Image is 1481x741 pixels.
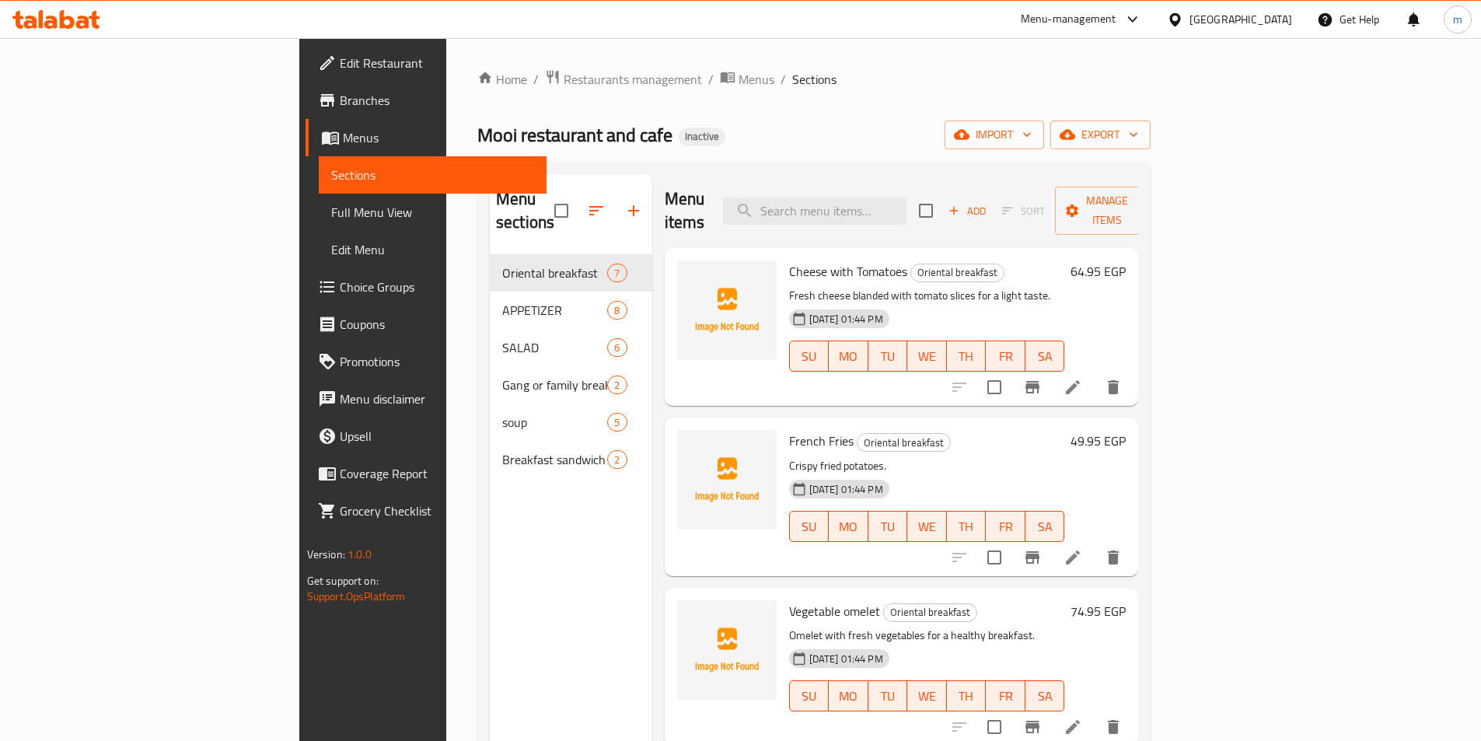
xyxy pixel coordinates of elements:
span: Coupons [340,315,534,334]
div: Oriental breakfast [857,433,951,452]
button: WE [907,511,947,542]
a: Menus [306,119,547,156]
span: 7 [608,266,626,281]
span: Add item [942,199,992,223]
a: Restaurants management [545,69,702,89]
h6: 64.95 EGP [1071,260,1126,282]
img: French Fries [677,430,777,530]
div: Gang or family breakfast [502,376,607,394]
a: Menus [720,69,774,89]
span: Menu disclaimer [340,390,534,408]
span: 1.0.0 [348,544,372,564]
span: SA [1032,345,1059,368]
span: FR [992,516,1019,538]
div: Breakfast sandwich2 [490,441,652,478]
button: MO [829,680,868,711]
span: Oriental breakfast [911,264,1004,281]
span: Select section first [992,199,1055,223]
span: soup [502,413,607,432]
div: APPETIZER8 [490,292,652,329]
p: Fresh cheese blanded with tomato slices for a light taste. [789,286,1065,306]
button: FR [986,341,1025,372]
a: Edit menu item [1064,548,1082,567]
button: TH [947,341,987,372]
span: Edit Menu [331,240,534,259]
a: Edit Menu [319,231,547,268]
div: soup5 [490,404,652,441]
span: TH [953,516,980,538]
a: Full Menu View [319,194,547,231]
button: FR [986,511,1025,542]
button: SA [1025,341,1065,372]
button: SA [1025,680,1065,711]
span: Sections [792,70,837,89]
h6: 74.95 EGP [1071,600,1126,622]
span: Full Menu View [331,203,534,222]
span: Upsell [340,427,534,446]
span: SALAD [502,338,607,357]
h6: 49.95 EGP [1071,430,1126,452]
span: SU [796,685,823,708]
span: FR [992,685,1019,708]
button: Add [942,199,992,223]
a: Edit Restaurant [306,44,547,82]
span: Grocery Checklist [340,502,534,520]
span: SU [796,516,823,538]
span: APPETIZER [502,301,607,320]
div: Oriental breakfast7 [490,254,652,292]
span: Coverage Report [340,464,534,483]
span: Mooi restaurant and cafe [477,117,672,152]
span: MO [835,345,862,368]
button: delete [1095,539,1132,576]
div: Oriental breakfast [883,603,977,622]
button: Branch-specific-item [1014,369,1051,406]
span: TH [953,345,980,368]
img: Cheese with Tomatoes [677,260,777,360]
div: SALAD6 [490,329,652,366]
button: SU [789,680,829,711]
button: SU [789,511,829,542]
a: Menu disclaimer [306,380,547,418]
span: Manage items [1067,191,1147,230]
button: TU [868,680,908,711]
span: TU [875,516,902,538]
span: SA [1032,516,1059,538]
a: Support.OpsPlatform [307,586,406,606]
span: Restaurants management [564,70,702,89]
span: m [1453,11,1462,28]
div: items [607,413,627,432]
button: Add section [615,192,652,229]
span: Branches [340,91,534,110]
span: 8 [608,303,626,318]
button: TH [947,511,987,542]
span: Select all sections [545,194,578,227]
span: Cheese with Tomatoes [789,260,907,283]
span: Promotions [340,352,534,371]
span: Menus [739,70,774,89]
button: import [945,121,1044,149]
div: Gang or family breakfast2 [490,366,652,404]
span: [DATE] 01:44 PM [803,482,889,497]
nav: breadcrumb [477,69,1151,89]
div: items [607,301,627,320]
button: MO [829,511,868,542]
div: [GEOGRAPHIC_DATA] [1189,11,1292,28]
a: Upsell [306,418,547,455]
span: Edit Restaurant [340,54,534,72]
button: export [1050,121,1151,149]
span: Menus [343,128,534,147]
button: WE [907,341,947,372]
h2: Menu items [665,187,705,234]
span: 2 [608,453,626,467]
span: SA [1032,685,1059,708]
button: WE [907,680,947,711]
button: TU [868,341,908,372]
button: TH [947,680,987,711]
span: FR [992,345,1019,368]
nav: Menu sections [490,248,652,484]
div: Menu-management [1021,10,1116,29]
span: [DATE] 01:44 PM [803,652,889,666]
